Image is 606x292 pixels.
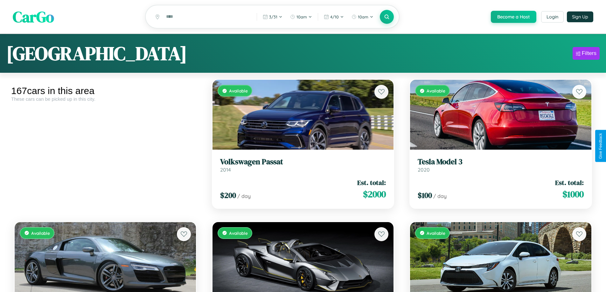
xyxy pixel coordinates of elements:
span: 2014 [220,166,231,173]
span: Available [31,230,50,236]
span: Available [229,230,248,236]
span: 4 / 10 [330,14,339,19]
button: Login [541,11,564,23]
button: 10am [348,12,377,22]
span: / day [433,193,447,199]
button: Filters [573,47,600,60]
span: $ 1000 [562,188,584,200]
span: 2020 [418,166,430,173]
h3: Tesla Model 3 [418,157,584,166]
span: Available [229,88,248,93]
span: Available [427,230,445,236]
h3: Volkswagen Passat [220,157,386,166]
span: 3 / 31 [269,14,277,19]
span: 10am [296,14,307,19]
span: CarGo [13,6,54,27]
span: $ 200 [220,190,236,200]
button: 10am [287,12,315,22]
a: Volkswagen Passat2014 [220,157,386,173]
div: Filters [582,50,596,57]
button: 4/10 [321,12,347,22]
span: Est. total: [357,178,386,187]
button: Become a Host [491,11,536,23]
span: Available [427,88,445,93]
a: Tesla Model 32020 [418,157,584,173]
span: / day [237,193,251,199]
button: Sign Up [567,11,593,22]
div: 167 cars in this area [11,85,199,96]
h1: [GEOGRAPHIC_DATA] [6,40,187,66]
button: 3/31 [260,12,286,22]
span: $ 100 [418,190,432,200]
div: Give Feedback [598,133,603,159]
span: Est. total: [555,178,584,187]
span: $ 2000 [363,188,386,200]
div: These cars can be picked up in this city. [11,96,199,102]
span: 10am [358,14,368,19]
